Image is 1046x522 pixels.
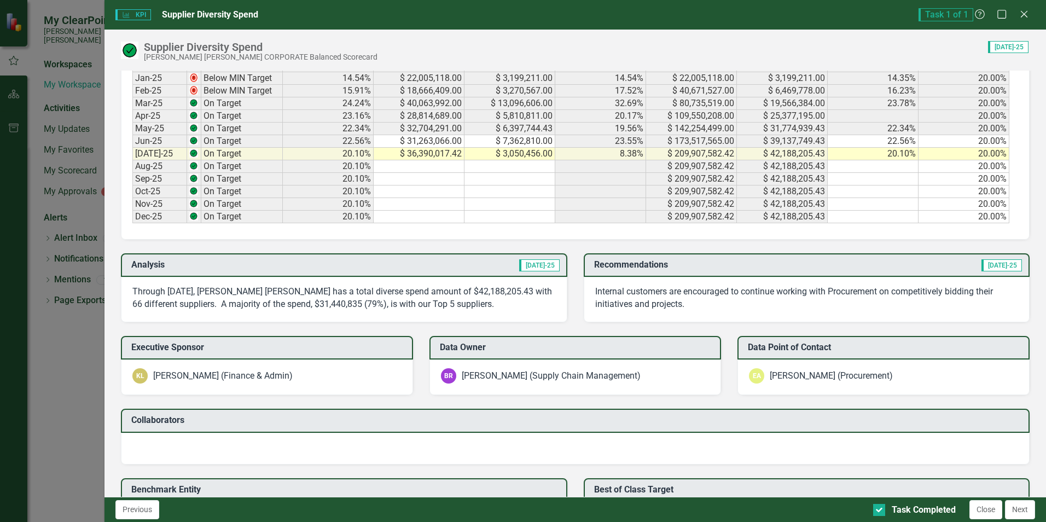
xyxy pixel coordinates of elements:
td: $ 142,254,499.00 [646,123,737,135]
td: 20.00% [919,85,1009,97]
td: $ 39,137,749.43 [737,135,828,148]
h3: Benchmark Entity [131,485,560,495]
td: $ 42,188,205.43 [737,211,828,223]
td: $ 6,397,744.43 [464,123,555,135]
td: $ 13,096,606.00 [464,97,555,110]
div: EA [749,368,764,384]
img: Z [189,111,198,120]
td: 20.00% [919,211,1009,223]
td: 20.10% [283,198,374,211]
td: 20.10% [283,185,374,198]
td: Oct-25 [132,185,187,198]
td: On Target [201,97,283,110]
td: $ 209,907,582.42 [646,211,737,223]
td: $ 173,517,565.00 [646,135,737,148]
img: Z [189,149,198,158]
h3: Analysis [131,260,322,270]
td: 19.56% [555,123,646,135]
td: On Target [201,185,283,198]
h3: Data Owner [440,343,715,352]
td: On Target [201,211,283,223]
p: Internal customers are encouraged to continue working with Procurement on competitively bidding t... [595,286,1018,311]
td: 20.10% [283,211,374,223]
td: 14.54% [283,72,374,85]
td: 20.17% [555,110,646,123]
span: Task 1 of 1 [919,8,973,21]
td: $ 209,907,582.42 [646,198,737,211]
td: Jun-25 [132,135,187,148]
td: Jan-25 [132,72,187,85]
td: 20.00% [919,160,1009,173]
span: KPI [115,9,150,20]
td: 20.10% [283,148,374,160]
td: Feb-25 [132,85,187,97]
td: $ 42,188,205.43 [737,198,828,211]
td: 20.10% [828,148,919,160]
td: $ 42,188,205.43 [737,173,828,185]
div: Supplier Diversity Spend [144,41,377,53]
td: Nov-25 [132,198,187,211]
img: Z [189,174,198,183]
td: On Target [201,160,283,173]
td: $ 3,050,456.00 [464,148,555,160]
td: $ 31,263,066.00 [374,135,464,148]
td: $ 209,907,582.42 [646,160,737,173]
td: $ 22,005,118.00 [374,72,464,85]
td: 20.10% [283,160,374,173]
td: 14.54% [555,72,646,85]
td: 20.00% [919,97,1009,110]
h3: Data Point of Contact [748,343,1023,352]
td: Below MIN Target [201,85,283,97]
td: 20.00% [919,148,1009,160]
td: On Target [201,173,283,185]
td: $ 109,550,208.00 [646,110,737,123]
td: $ 209,907,582.42 [646,173,737,185]
td: [DATE]-25 [132,148,187,160]
td: 20.00% [919,135,1009,148]
td: $ 31,774,939.43 [737,123,828,135]
td: Apr-25 [132,110,187,123]
td: Aug-25 [132,160,187,173]
div: KL [132,368,148,384]
img: Z [189,187,198,195]
td: May-25 [132,123,187,135]
img: 2Q== [189,86,198,95]
h3: Best of Class Target [594,485,1023,495]
td: 22.56% [283,135,374,148]
img: Z [189,199,198,208]
span: [DATE]-25 [519,259,560,271]
h3: Executive Sponsor [131,343,406,352]
td: Sep-25 [132,173,187,185]
td: $ 28,814,689.00 [374,110,464,123]
span: [DATE]-25 [988,41,1028,53]
td: $ 25,377,195.00 [737,110,828,123]
td: $ 42,188,205.43 [737,160,828,173]
td: 14.35% [828,72,919,85]
td: $ 32,704,291.00 [374,123,464,135]
td: $ 6,469,778.00 [737,85,828,97]
button: Next [1005,500,1035,519]
div: [PERSON_NAME] (Procurement) [770,370,893,382]
td: 8.38% [555,148,646,160]
td: 20.10% [283,173,374,185]
img: 2Q== [189,73,198,82]
td: $ 209,907,582.42 [646,185,737,198]
td: 20.00% [919,123,1009,135]
td: $ 42,188,205.43 [737,185,828,198]
div: [PERSON_NAME] [PERSON_NAME] CORPORATE Balanced Scorecard [144,53,377,61]
td: On Target [201,198,283,211]
td: 23.55% [555,135,646,148]
td: $ 3,199,211.00 [737,72,828,85]
td: Below MIN Target [201,72,283,85]
div: [PERSON_NAME] (Supply Chain Management) [462,370,641,382]
td: 20.00% [919,72,1009,85]
h3: Recommendations [594,260,869,270]
td: On Target [201,135,283,148]
td: $ 40,671,527.00 [646,85,737,97]
td: 22.56% [828,135,919,148]
td: $ 22,005,118.00 [646,72,737,85]
img: On Target [121,42,138,59]
span: [DATE]-25 [981,259,1022,271]
td: $ 36,390,017.42 [374,148,464,160]
td: $ 80,735,519.00 [646,97,737,110]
